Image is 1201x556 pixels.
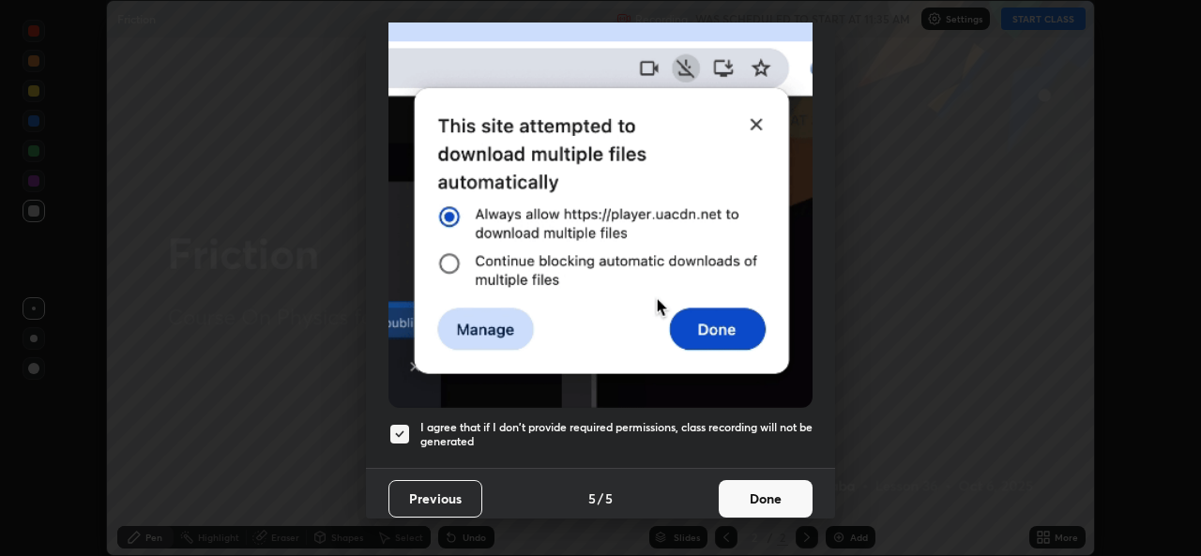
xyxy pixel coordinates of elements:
[388,480,482,518] button: Previous
[420,420,813,449] h5: I agree that if I don't provide required permissions, class recording will not be generated
[719,480,813,518] button: Done
[605,488,613,508] h4: 5
[598,488,603,508] h4: /
[588,488,596,508] h4: 5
